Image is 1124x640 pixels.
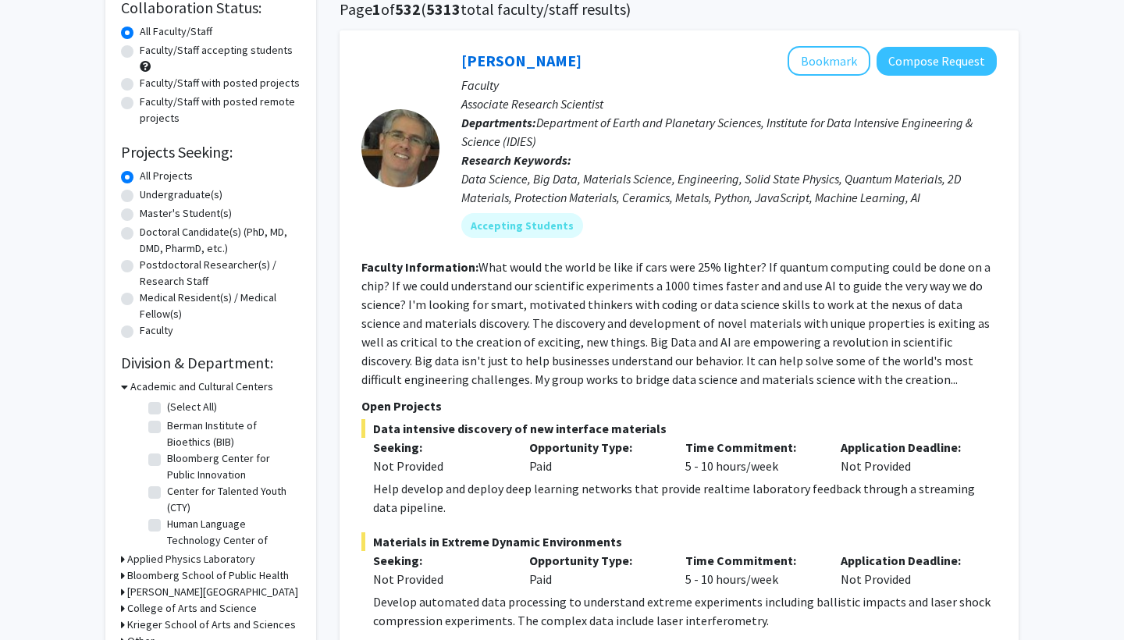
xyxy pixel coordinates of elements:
[674,551,830,588] div: 5 - 10 hours/week
[461,94,997,113] p: Associate Research Scientist
[121,143,301,162] h2: Projects Seeking:
[518,551,674,588] div: Paid
[841,438,973,457] p: Application Deadline:
[127,584,298,600] h3: [PERSON_NAME][GEOGRAPHIC_DATA]
[127,567,289,584] h3: Bloomberg School of Public Health
[167,450,297,483] label: Bloomberg Center for Public Innovation
[361,396,997,415] p: Open Projects
[361,259,478,275] b: Faculty Information:
[461,213,583,238] mat-chip: Accepting Students
[167,399,217,415] label: (Select All)
[373,592,997,630] div: Develop automated data processing to understand extreme experiments including ballistic impacts a...
[140,205,232,222] label: Master's Student(s)
[361,259,991,387] fg-read-more: What would the world be like if cars were 25% lighter? If quantum computing could be done on a ch...
[140,224,301,257] label: Doctoral Candidate(s) (PhD, MD, DMD, PharmD, etc.)
[140,75,300,91] label: Faculty/Staff with posted projects
[121,354,301,372] h2: Division & Department:
[140,257,301,290] label: Postdoctoral Researcher(s) / Research Staff
[127,617,296,633] h3: Krieger School of Arts and Sciences
[461,152,571,168] b: Research Keywords:
[841,551,973,570] p: Application Deadline:
[461,115,536,130] b: Departments:
[140,42,293,59] label: Faculty/Staff accepting students
[685,551,818,570] p: Time Commitment:
[518,438,674,475] div: Paid
[140,94,301,126] label: Faculty/Staff with posted remote projects
[529,438,662,457] p: Opportunity Type:
[127,600,257,617] h3: College of Arts and Science
[373,479,997,517] div: Help develop and deploy deep learning networks that provide realtime laboratory feedback through ...
[12,570,66,628] iframe: Chat
[461,76,997,94] p: Faculty
[461,115,973,149] span: Department of Earth and Planetary Sciences, Institute for Data Intensive Engineering & Science (I...
[373,570,506,588] div: Not Provided
[877,47,997,76] button: Compose Request to David Elbert
[167,516,297,565] label: Human Language Technology Center of Excellence (HLTCOE)
[167,483,297,516] label: Center for Talented Youth (CTY)
[373,551,506,570] p: Seeking:
[361,532,997,551] span: Materials in Extreme Dynamic Environments
[373,438,506,457] p: Seeking:
[140,23,212,40] label: All Faculty/Staff
[167,418,297,450] label: Berman Institute of Bioethics (BIB)
[788,46,870,76] button: Add David Elbert to Bookmarks
[361,419,997,438] span: Data intensive discovery of new interface materials
[140,187,222,203] label: Undergraduate(s)
[461,51,582,70] a: [PERSON_NAME]
[140,290,301,322] label: Medical Resident(s) / Medical Fellow(s)
[461,169,997,207] div: Data Science, Big Data, Materials Science, Engineering, Solid State Physics, Quantum Materials, 2...
[127,551,255,567] h3: Applied Physics Laboratory
[829,551,985,588] div: Not Provided
[685,438,818,457] p: Time Commitment:
[140,168,193,184] label: All Projects
[130,379,273,395] h3: Academic and Cultural Centers
[373,457,506,475] div: Not Provided
[829,438,985,475] div: Not Provided
[674,438,830,475] div: 5 - 10 hours/week
[140,322,173,339] label: Faculty
[529,551,662,570] p: Opportunity Type:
